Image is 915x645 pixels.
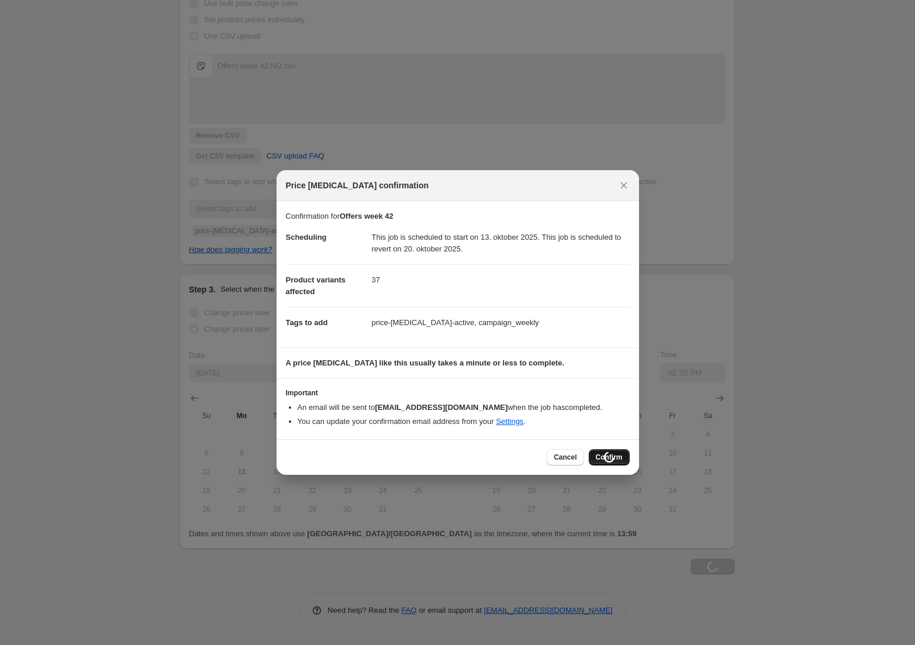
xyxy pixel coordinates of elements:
h3: Important [286,388,630,398]
dd: 37 [372,264,630,295]
span: Cancel [554,453,576,462]
span: Price [MEDICAL_DATA] confirmation [286,180,429,191]
span: Product variants affected [286,275,346,296]
dd: price-[MEDICAL_DATA]-active, campaign_weekly [372,307,630,338]
p: Confirmation for [286,211,630,222]
span: Scheduling [286,233,327,242]
button: Close [616,177,632,194]
span: Tags to add [286,318,328,327]
li: You can update your confirmation email address from your . [298,416,630,427]
b: [EMAIL_ADDRESS][DOMAIN_NAME] [375,403,507,412]
button: Cancel [547,449,583,465]
dd: This job is scheduled to start on 13. oktober 2025. This job is scheduled to revert on 20. oktobe... [372,222,630,264]
b: Offers week 42 [340,212,393,220]
b: A price [MEDICAL_DATA] like this usually takes a minute or less to complete. [286,358,565,367]
a: Settings [496,417,523,426]
li: An email will be sent to when the job has completed . [298,402,630,413]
